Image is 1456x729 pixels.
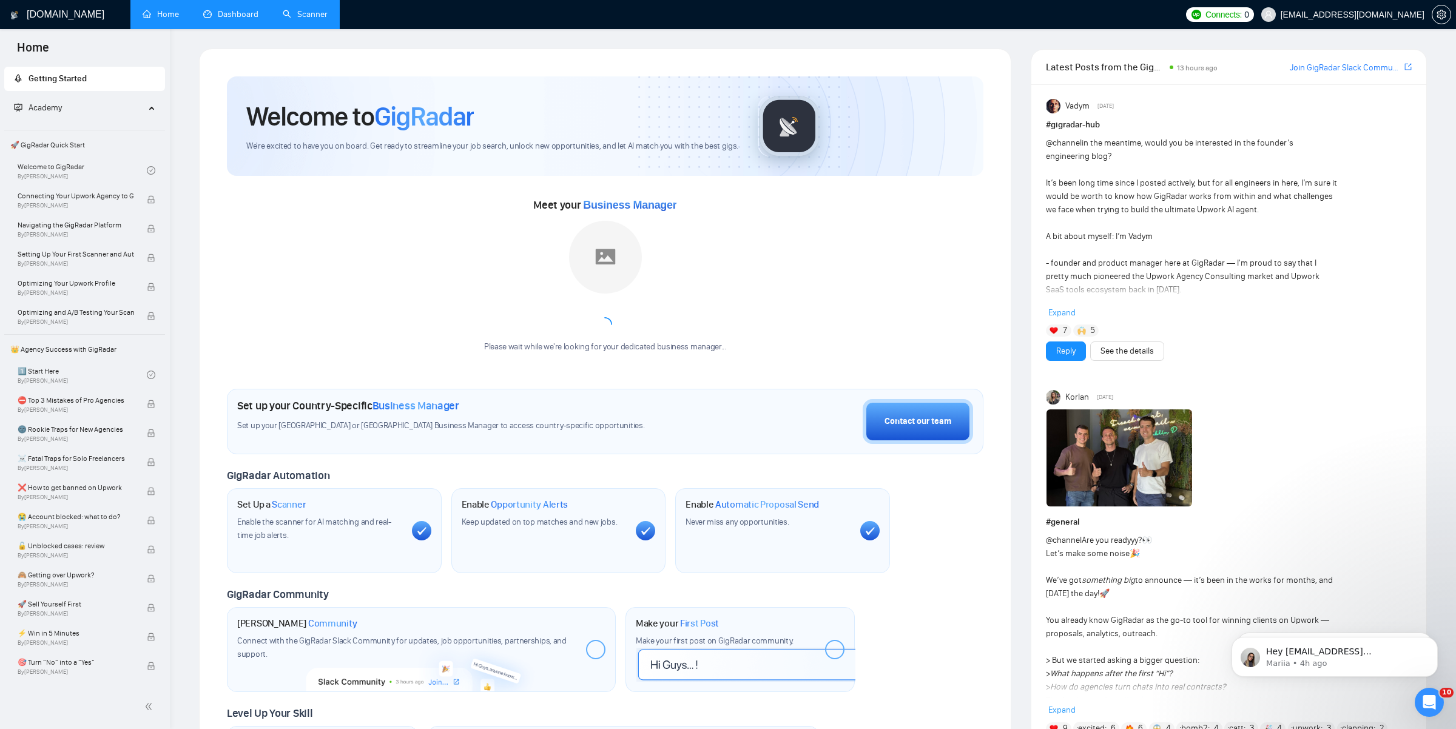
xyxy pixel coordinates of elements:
span: Enable the scanner for AI matching and real-time job alerts. [237,517,391,540]
span: ☠️ Fatal Traps for Solo Freelancers [18,452,134,465]
iframe: Intercom notifications message [1213,611,1456,696]
span: Connect with the GigRadar Slack Community for updates, job opportunities, partnerships, and support. [237,636,567,659]
button: Contact our team [863,399,973,444]
span: lock [147,458,155,466]
span: lock [147,516,155,525]
span: 🎯 Turn “No” into a “Yes” [18,656,134,668]
span: Connecting Your Upwork Agency to GigRadar [18,190,134,202]
img: placeholder.png [569,221,642,294]
span: Latest Posts from the GigRadar Community [1046,59,1166,75]
h1: Set Up a [237,499,306,511]
span: By [PERSON_NAME] [18,668,134,676]
a: See the details [1100,344,1154,358]
span: Navigating the GigRadar Platform [18,219,134,231]
a: Reply [1056,344,1076,358]
button: setting [1432,5,1451,24]
span: lock [147,224,155,233]
span: Korlan [1065,391,1089,404]
a: export [1404,61,1412,73]
img: F09K6TKUH8F-1760013141754.jpg [1046,409,1192,506]
span: @channel [1046,535,1082,545]
span: Scanner [272,499,306,511]
span: [DATE] [1097,101,1114,112]
span: Optimizing and A/B Testing Your Scanner for Better Results [18,306,134,318]
em: something big [1082,575,1135,585]
img: logo [10,5,19,25]
span: user [1264,10,1273,19]
span: Community [308,617,357,630]
span: Connects: [1205,8,1242,21]
span: By [PERSON_NAME] [18,610,134,617]
span: 🎉 [1130,548,1140,559]
span: lock [147,603,155,612]
span: 7 [1063,324,1067,337]
span: By [PERSON_NAME] [18,581,134,588]
span: ⚡ Win in 5 Minutes [18,627,134,639]
span: 13 hours ago [1177,64,1218,72]
a: Welcome to GigRadarBy[PERSON_NAME] [18,157,147,184]
div: Contact our team [885,415,951,428]
div: Please wait while we're looking for your dedicated business manager... [477,341,733,353]
span: check-circle [147,166,155,175]
span: By [PERSON_NAME] [18,435,134,443]
span: By [PERSON_NAME] [18,523,134,530]
img: ❤️ [1050,326,1058,335]
span: Academy [14,102,62,113]
span: 10 [1440,688,1454,697]
span: Opportunity Alerts [491,499,568,511]
span: lock [147,429,155,437]
span: lock [147,400,155,408]
span: GigRadar Community [227,588,329,601]
span: Setting Up Your First Scanner and Auto-Bidder [18,248,134,260]
span: Academy [29,102,62,113]
span: ⛔ Top 3 Mistakes of Pro Agencies [18,394,134,406]
span: By [PERSON_NAME] [18,202,134,209]
img: gigradar-logo.png [759,96,820,156]
span: loading [595,315,615,334]
em: How do agencies turn chats into real contracts? [1050,682,1225,692]
span: By [PERSON_NAME] [18,639,134,647]
span: 👑 Agency Success with GigRadar [5,337,164,361]
span: Vadym [1065,99,1090,113]
a: homeHome [143,9,179,19]
span: Optimizing Your Upwork Profile [18,277,134,289]
span: Expand [1048,307,1076,318]
span: By [PERSON_NAME] [18,494,134,501]
span: double-left [144,700,157,713]
span: 🚀 GigRadar Quick Start [5,133,164,157]
span: Automatic Proposal Send [715,499,819,511]
span: lock [147,254,155,262]
span: 0 [1244,8,1249,21]
a: setting [1432,10,1451,19]
a: 1️⃣ Start HereBy[PERSON_NAME] [18,361,147,388]
span: Level Up Your Skill [227,707,312,720]
a: Upsky [1127,695,1150,705]
span: @channel [1046,138,1082,148]
span: fund-projection-screen [14,103,22,112]
span: GigRadar [374,100,474,133]
span: 5 [1090,324,1095,337]
span: lock [147,574,155,583]
span: 🔓 Unblocked cases: review [18,540,134,552]
h1: Make your [636,617,719,630]
li: Getting Started [4,67,165,91]
span: Keep updated on top matches and new jobs. [462,517,618,527]
span: By [PERSON_NAME] [18,260,134,267]
span: By [PERSON_NAME] [18,318,134,326]
span: 😭 Account blocked: what to do? [18,511,134,523]
span: lock [147,283,155,291]
span: Make your first post on GigRadar community. [636,636,794,646]
h1: Set up your Country-Specific [237,399,459,412]
h1: # general [1046,516,1412,529]
img: Vadym [1046,99,1061,113]
span: Hey [EMAIL_ADDRESS][DOMAIN_NAME], Looks like your Upwork agency Akveo - Here to build your web an... [53,35,209,213]
span: lock [147,633,155,641]
iframe: Intercom live chat [1415,688,1444,717]
span: 🚀 Sell Yourself First [18,598,134,610]
span: Business Manager [372,399,459,412]
h1: Enable [686,499,819,511]
img: 🙌 [1077,326,1086,335]
button: See the details [1090,341,1164,361]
